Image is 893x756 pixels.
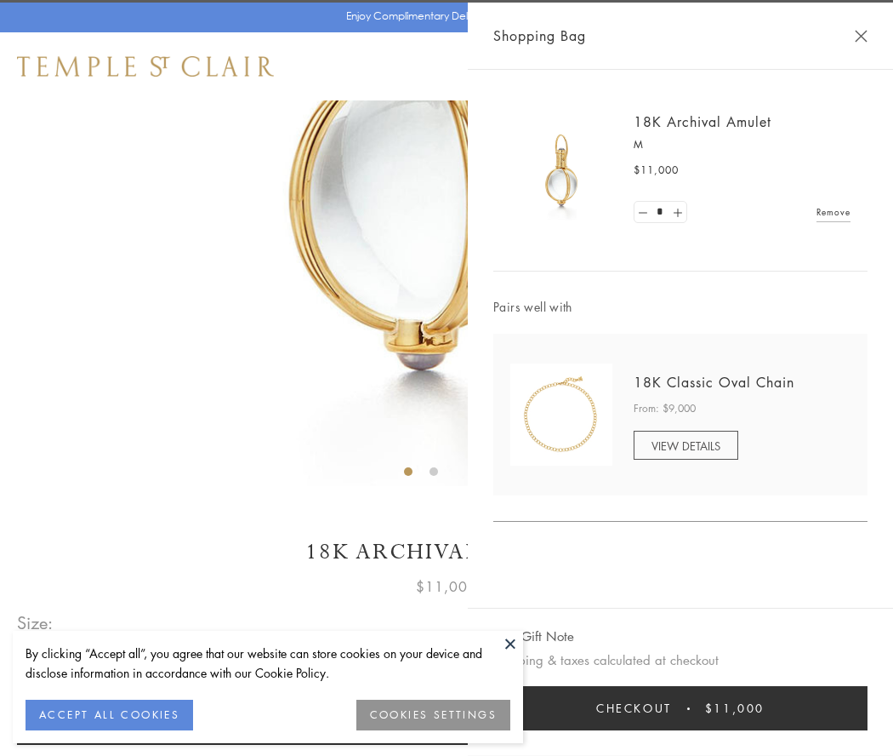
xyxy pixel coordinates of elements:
[493,297,867,317] span: Pairs well with
[634,136,850,153] p: M
[17,537,876,567] h1: 18K Archival Amulet
[634,162,679,179] span: $11,000
[493,25,586,47] span: Shopping Bag
[493,686,867,730] button: Checkout $11,000
[705,699,765,718] span: $11,000
[356,700,510,730] button: COOKIES SETTINGS
[416,576,477,598] span: $11,000
[855,30,867,43] button: Close Shopping Bag
[634,112,771,131] a: 18K Archival Amulet
[510,364,612,466] img: N88865-OV18
[634,431,738,460] a: VIEW DETAILS
[26,644,510,683] div: By clicking “Accept all”, you agree that our website can store cookies on your device and disclos...
[510,119,612,221] img: 18K Archival Amulet
[634,373,794,392] a: 18K Classic Oval Chain
[17,609,54,637] span: Size:
[493,626,574,647] button: Add Gift Note
[596,699,672,718] span: Checkout
[26,700,193,730] button: ACCEPT ALL COOKIES
[634,202,651,223] a: Set quantity to 0
[493,650,867,671] p: Shipping & taxes calculated at checkout
[816,203,850,221] a: Remove
[651,438,720,454] span: VIEW DETAILS
[634,400,696,417] span: From: $9,000
[346,8,539,25] p: Enjoy Complimentary Delivery & Returns
[668,202,685,223] a: Set quantity to 2
[17,56,274,77] img: Temple St. Clair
